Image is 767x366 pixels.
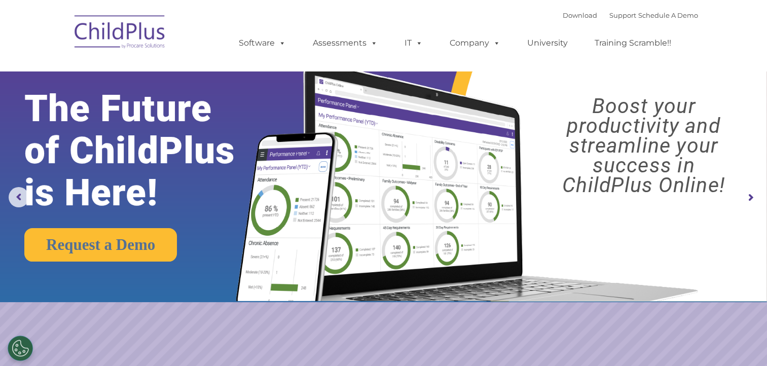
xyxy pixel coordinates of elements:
a: University [517,33,578,53]
a: Request a Demo [24,228,177,262]
a: IT [394,33,433,53]
img: ChildPlus by Procare Solutions [69,8,171,59]
a: Download [563,11,597,19]
a: Company [440,33,510,53]
a: Support [609,11,636,19]
button: Cookies Settings [8,336,33,361]
rs-layer: Boost your productivity and streamline your success in ChildPlus Online! [530,96,757,195]
span: Last name [141,67,172,75]
rs-layer: The Future of ChildPlus is Here! [24,88,269,214]
a: Training Scramble!! [585,33,681,53]
a: Schedule A Demo [638,11,698,19]
a: Assessments [303,33,388,53]
span: Phone number [141,108,184,116]
a: Software [229,33,296,53]
font: | [563,11,698,19]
